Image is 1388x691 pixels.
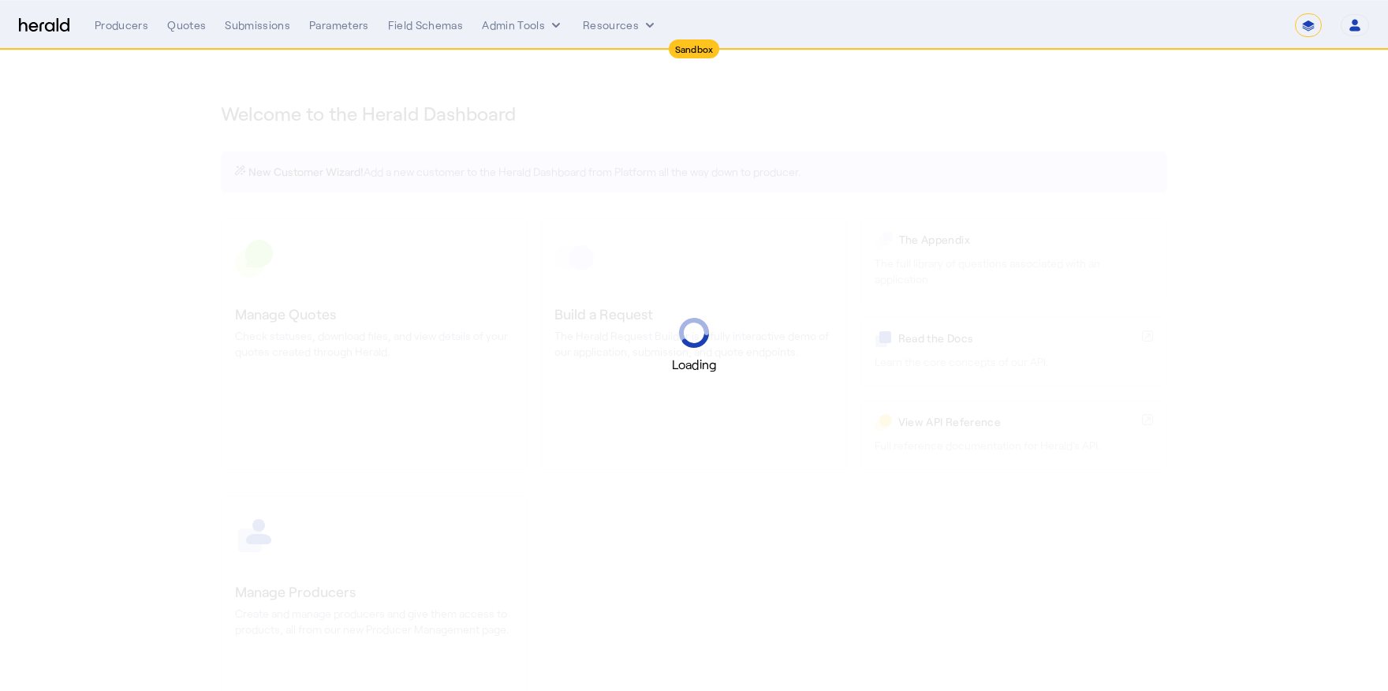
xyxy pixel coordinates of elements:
[388,17,464,33] div: Field Schemas
[583,17,658,33] button: Resources dropdown menu
[19,18,69,33] img: Herald Logo
[225,17,290,33] div: Submissions
[167,17,206,33] div: Quotes
[95,17,148,33] div: Producers
[669,39,720,58] div: Sandbox
[482,17,564,33] button: internal dropdown menu
[309,17,369,33] div: Parameters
